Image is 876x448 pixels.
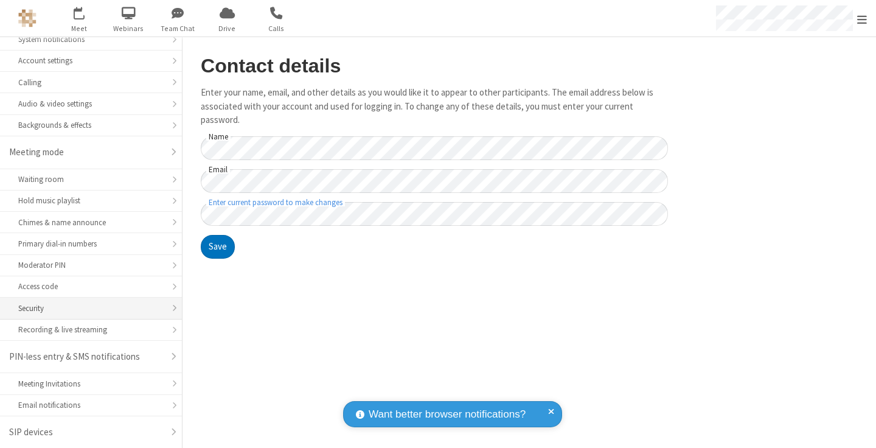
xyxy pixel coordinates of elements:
div: Primary dial-in numbers [18,238,164,250]
img: QA Selenium DO NOT DELETE OR CHANGE [18,9,36,27]
div: Meeting Invitations [18,378,164,390]
div: SIP devices [9,425,164,439]
span: Want better browser notifications? [369,407,526,422]
span: Webinars [106,23,151,34]
div: Recording & live streaming [18,324,164,335]
div: Meeting mode [9,145,164,159]
div: Access code [18,281,164,292]
div: Account settings [18,55,164,66]
div: System notifications [18,33,164,45]
div: PIN-less entry & SMS notifications [9,350,164,364]
button: Save [201,235,235,259]
div: 1 [82,7,90,16]
input: Enter current password to make changes [201,202,668,226]
span: Meet [57,23,102,34]
iframe: Chat [846,416,867,439]
div: Email notifications [18,399,164,411]
div: Waiting room [18,173,164,185]
div: Moderator PIN [18,259,164,271]
div: Hold music playlist [18,195,164,206]
p: Enter your name, email, and other details as you would like it to appear to other participants. T... [201,86,668,127]
span: Calls [254,23,299,34]
div: Chimes & name announce [18,217,164,228]
div: Backgrounds & effects [18,119,164,131]
span: Team Chat [155,23,201,34]
span: Drive [204,23,250,34]
div: Calling [18,77,164,88]
div: Audio & video settings [18,98,164,110]
input: Email [201,169,668,193]
input: Name [201,136,668,160]
h2: Contact details [201,55,668,77]
div: Security [18,303,164,314]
